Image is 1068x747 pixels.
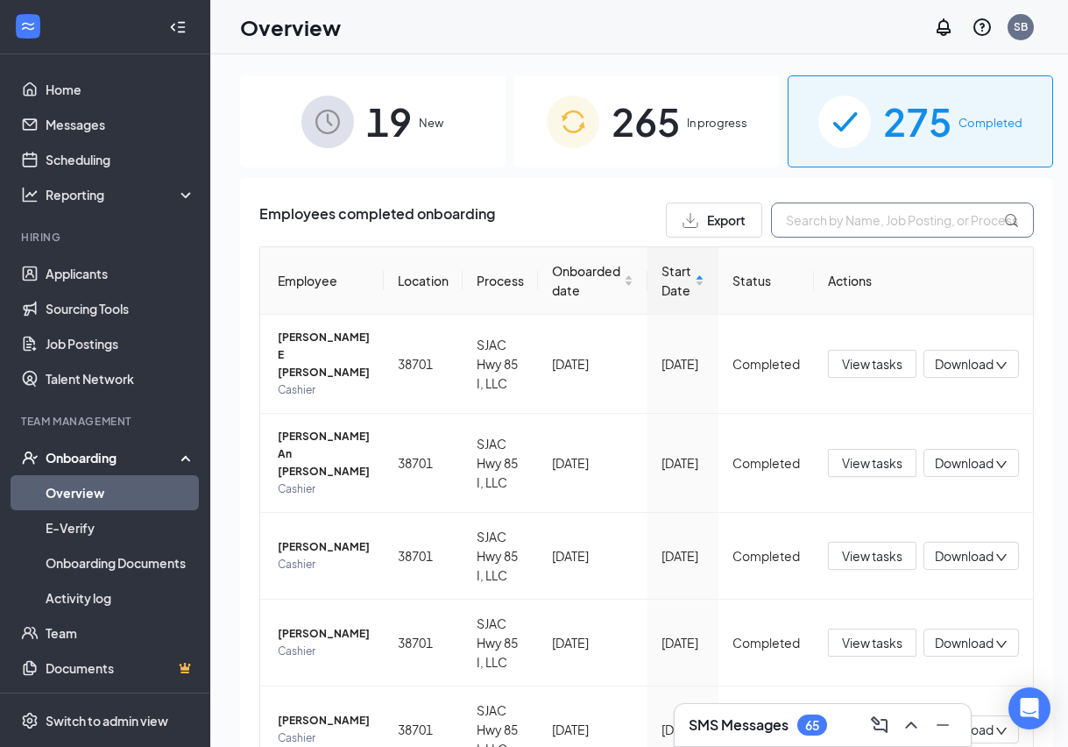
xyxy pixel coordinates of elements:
[732,453,800,473] div: Completed
[661,720,704,739] div: [DATE]
[46,651,195,686] a: DocumentsCrown
[972,17,993,38] svg: QuestionInfo
[169,18,187,36] svg: Collapse
[995,459,1008,471] span: down
[46,291,195,326] a: Sourcing Tools
[661,354,704,373] div: [DATE]
[958,114,1022,132] span: Completed
[935,454,994,473] span: Download
[463,414,538,513] td: SJAC Hwy 85 I, LLC
[21,449,39,466] svg: UserCheck
[932,715,953,736] svg: Minimize
[278,480,370,498] span: Cashier
[995,359,1008,372] span: down
[929,711,957,739] button: Minimize
[46,186,196,203] div: Reporting
[278,538,370,556] span: [PERSON_NAME]
[19,18,37,35] svg: WorkstreamLogo
[259,203,495,238] span: Employees completed onboarding
[866,711,894,739] button: ComposeMessage
[46,107,195,142] a: Messages
[661,633,704,652] div: [DATE]
[828,542,916,570] button: View tasks
[278,381,370,399] span: Cashier
[46,580,195,615] a: Activity log
[666,203,762,238] button: Export
[1008,687,1050,729] div: Open Intercom Messenger
[687,114,747,132] span: In progress
[828,350,916,378] button: View tasks
[552,720,633,739] div: [DATE]
[384,600,463,687] td: 38701
[1014,19,1028,34] div: SB
[46,449,180,466] div: Onboarding
[366,91,412,152] span: 19
[552,546,633,566] div: [DATE]
[828,449,916,477] button: View tasks
[463,513,538,600] td: SJAC Hwy 85 I, LLC
[552,354,633,373] div: [DATE]
[384,247,463,315] th: Location
[46,361,195,396] a: Talent Network
[732,546,800,566] div: Completed
[260,247,384,315] th: Employee
[240,12,341,42] h1: Overview
[21,186,39,203] svg: Analysis
[46,142,195,177] a: Scheduling
[46,510,195,545] a: E-Verify
[842,453,902,473] span: View tasks
[21,414,192,429] div: Team Management
[689,715,789,735] h3: SMS Messages
[661,261,691,300] span: Start Date
[463,600,538,687] td: SJAC Hwy 85 I, LLC
[278,712,370,729] span: [PERSON_NAME]
[278,556,370,573] span: Cashier
[901,715,922,736] svg: ChevronUp
[278,329,370,381] span: [PERSON_NAME] E [PERSON_NAME]
[384,414,463,513] td: 38701
[935,355,994,373] span: Download
[46,686,195,721] a: SurveysCrown
[718,247,814,315] th: Status
[661,546,704,566] div: [DATE]
[278,428,370,480] span: [PERSON_NAME] An [PERSON_NAME]
[538,247,647,315] th: Onboarded date
[869,715,890,736] svg: ComposeMessage
[661,453,704,473] div: [DATE]
[463,315,538,414] td: SJAC Hwy 85 I, LLC
[842,354,902,373] span: View tasks
[842,633,902,652] span: View tasks
[995,638,1008,651] span: down
[278,729,370,747] span: Cashier
[935,634,994,652] span: Download
[612,91,680,152] span: 265
[46,475,195,510] a: Overview
[897,711,925,739] button: ChevronUp
[842,546,902,566] span: View tasks
[805,718,819,733] div: 65
[21,230,192,245] div: Hiring
[732,633,800,652] div: Completed
[707,214,746,226] span: Export
[552,633,633,652] div: [DATE]
[384,315,463,414] td: 38701
[552,261,620,300] span: Onboarded date
[933,17,954,38] svg: Notifications
[771,203,1034,238] input: Search by Name, Job Posting, or Process
[46,545,195,580] a: Onboarding Documents
[552,453,633,473] div: [DATE]
[278,643,370,660] span: Cashier
[883,91,951,152] span: 275
[46,615,195,651] a: Team
[384,513,463,600] td: 38701
[419,114,443,132] span: New
[814,247,1033,315] th: Actions
[46,72,195,107] a: Home
[732,354,800,373] div: Completed
[46,326,195,361] a: Job Postings
[935,547,994,566] span: Download
[828,629,916,657] button: View tasks
[278,625,370,643] span: [PERSON_NAME]
[46,256,195,291] a: Applicants
[463,247,538,315] th: Process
